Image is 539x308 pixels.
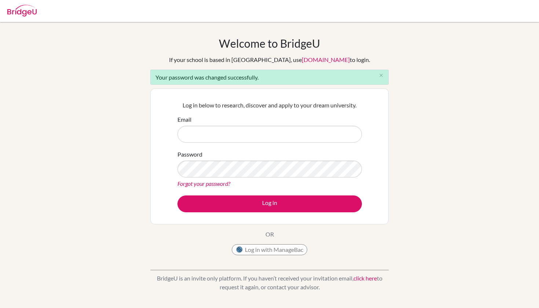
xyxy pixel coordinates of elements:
h1: Welcome to BridgeU [219,37,320,50]
i: close [378,73,384,78]
label: Password [177,150,202,159]
label: Email [177,115,191,124]
a: click here [353,275,377,282]
button: Log in [177,195,362,212]
button: Log in with ManageBac [232,244,307,255]
img: Bridge-U [7,5,37,16]
button: Close [374,70,388,81]
div: Your password was changed successfully. [150,70,389,85]
p: Log in below to research, discover and apply to your dream university. [177,101,362,110]
div: If your school is based in [GEOGRAPHIC_DATA], use to login. [169,55,370,64]
a: [DOMAIN_NAME] [302,56,350,63]
p: BridgeU is an invite only platform. If you haven’t received your invitation email, to request it ... [150,274,389,291]
a: Forgot your password? [177,180,230,187]
p: OR [265,230,274,239]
